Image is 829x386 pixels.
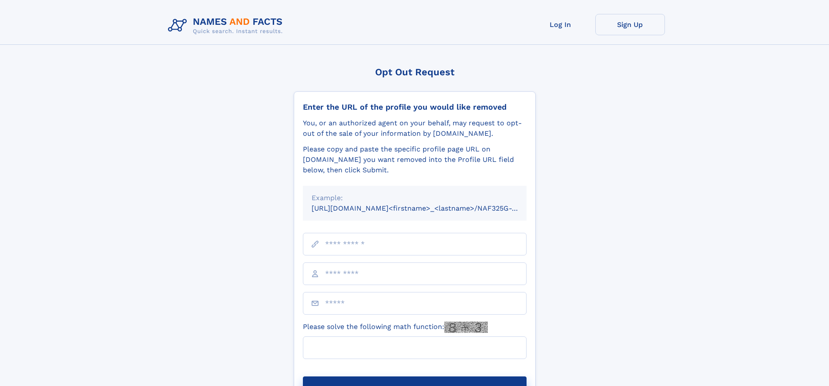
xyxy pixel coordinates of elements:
[294,67,536,77] div: Opt Out Request
[164,14,290,37] img: Logo Names and Facts
[303,322,488,333] label: Please solve the following math function:
[312,193,518,203] div: Example:
[303,144,527,175] div: Please copy and paste the specific profile page URL on [DOMAIN_NAME] you want removed into the Pr...
[303,118,527,139] div: You, or an authorized agent on your behalf, may request to opt-out of the sale of your informatio...
[312,204,543,212] small: [URL][DOMAIN_NAME]<firstname>_<lastname>/NAF325G-xxxxxxxx
[526,14,595,35] a: Log In
[595,14,665,35] a: Sign Up
[303,102,527,112] div: Enter the URL of the profile you would like removed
